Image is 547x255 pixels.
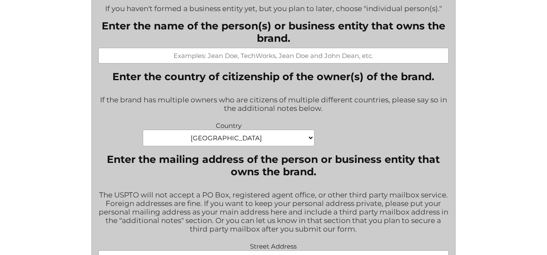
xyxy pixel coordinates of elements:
label: Street Address [98,240,449,250]
div: If the brand has multiple owners who are citizens of multiple different countries, please say so ... [98,90,449,119]
label: Country [143,119,315,130]
div: The USPTO will not accept a PO Box, registered agent office, or other third party mailbox service... [98,185,449,240]
input: Examples: Jean Doe, TechWorks, Jean Doe and John Dean, etc. [98,48,449,64]
legend: Enter the mailing address of the person or business entity that owns the brand. [98,153,449,178]
label: Enter the name of the person(s) or business entity that owns the brand. [98,20,449,44]
legend: Enter the country of citizenship of the owner(s) of the brand. [112,70,434,83]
